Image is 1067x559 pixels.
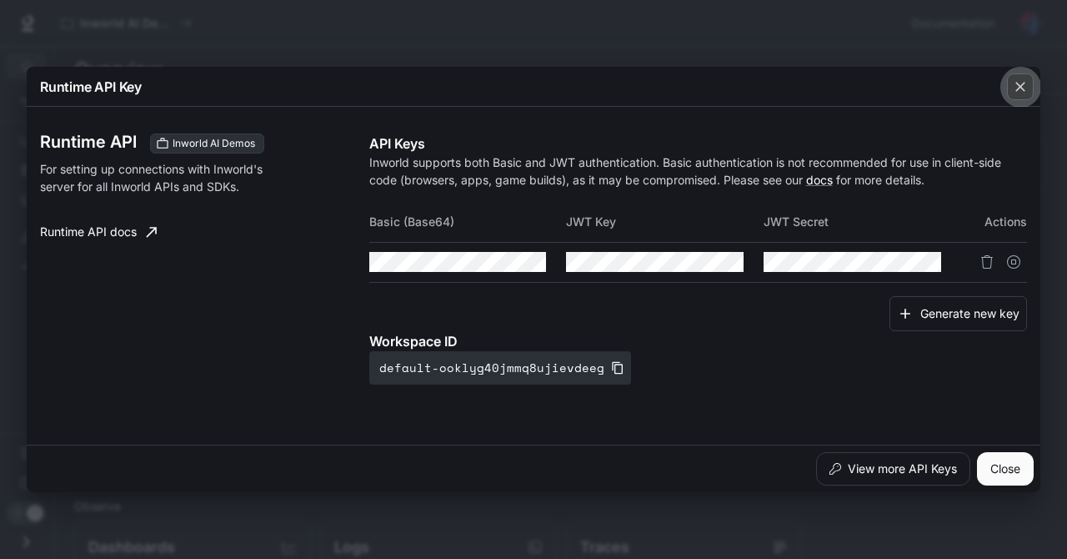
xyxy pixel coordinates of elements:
[764,202,961,242] th: JWT Secret
[369,331,1027,351] p: Workspace ID
[806,173,833,187] a: docs
[40,133,137,150] h3: Runtime API
[816,452,970,486] button: View more API Keys
[369,154,1027,189] p: Inworld supports both Basic and JWT authentication. Basic authentication is not recommended for u...
[33,215,163,249] a: Runtime API docs
[150,133,264,154] div: These keys will apply to your current workspace only
[889,296,1027,332] button: Generate new key
[961,202,1027,242] th: Actions
[166,136,262,151] span: Inworld AI Demos
[40,77,142,97] p: Runtime API Key
[974,249,1000,275] button: Delete API key
[369,351,631,385] button: default-ooklyg40jmmq8ujievdeeg
[566,202,764,242] th: JWT Key
[1000,249,1027,275] button: Suspend API key
[369,202,567,242] th: Basic (Base64)
[40,160,277,195] p: For setting up connections with Inworld's server for all Inworld APIs and SDKs.
[369,133,1027,154] p: API Keys
[977,452,1034,486] button: Close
